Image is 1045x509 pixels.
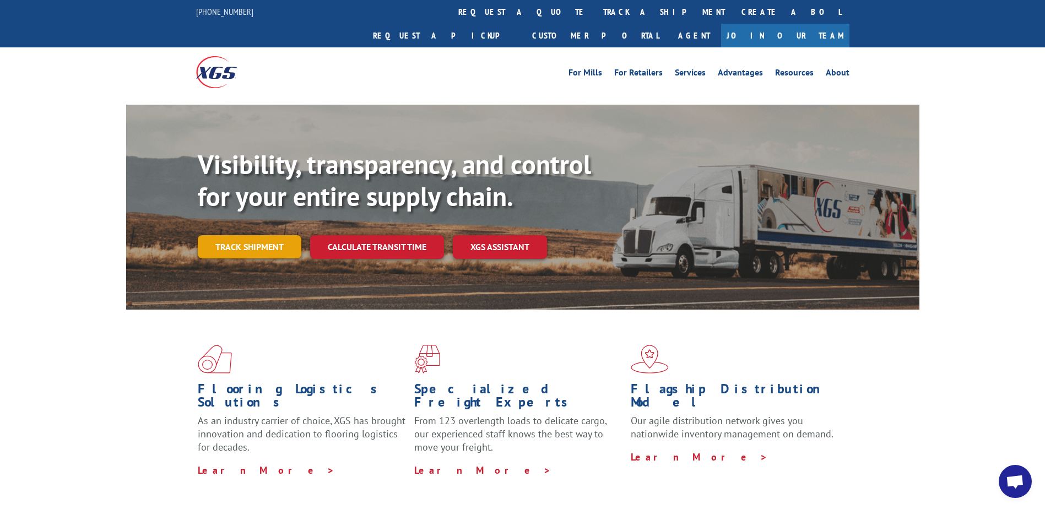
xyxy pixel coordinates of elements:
img: xgs-icon-total-supply-chain-intelligence-red [198,345,232,373]
a: Services [675,68,706,80]
a: About [826,68,849,80]
img: xgs-icon-focused-on-flooring-red [414,345,440,373]
a: Customer Portal [524,24,667,47]
img: xgs-icon-flagship-distribution-model-red [631,345,669,373]
a: [PHONE_NUMBER] [196,6,253,17]
a: For Mills [568,68,602,80]
span: As an industry carrier of choice, XGS has brought innovation and dedication to flooring logistics... [198,414,405,453]
h1: Specialized Freight Experts [414,382,622,414]
a: XGS ASSISTANT [453,235,547,259]
a: Request a pickup [365,24,524,47]
a: Track shipment [198,235,301,258]
a: Advantages [718,68,763,80]
span: Our agile distribution network gives you nationwide inventory management on demand. [631,414,833,440]
b: Visibility, transparency, and control for your entire supply chain. [198,147,591,213]
a: Learn More > [198,464,335,476]
a: Calculate transit time [310,235,444,259]
h1: Flagship Distribution Model [631,382,839,414]
a: Learn More > [631,451,768,463]
h1: Flooring Logistics Solutions [198,382,406,414]
a: Open chat [999,465,1032,498]
a: Resources [775,68,814,80]
a: Learn More > [414,464,551,476]
p: From 123 overlength loads to delicate cargo, our experienced staff knows the best way to move you... [414,414,622,463]
a: Join Our Team [721,24,849,47]
a: For Retailers [614,68,663,80]
a: Agent [667,24,721,47]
